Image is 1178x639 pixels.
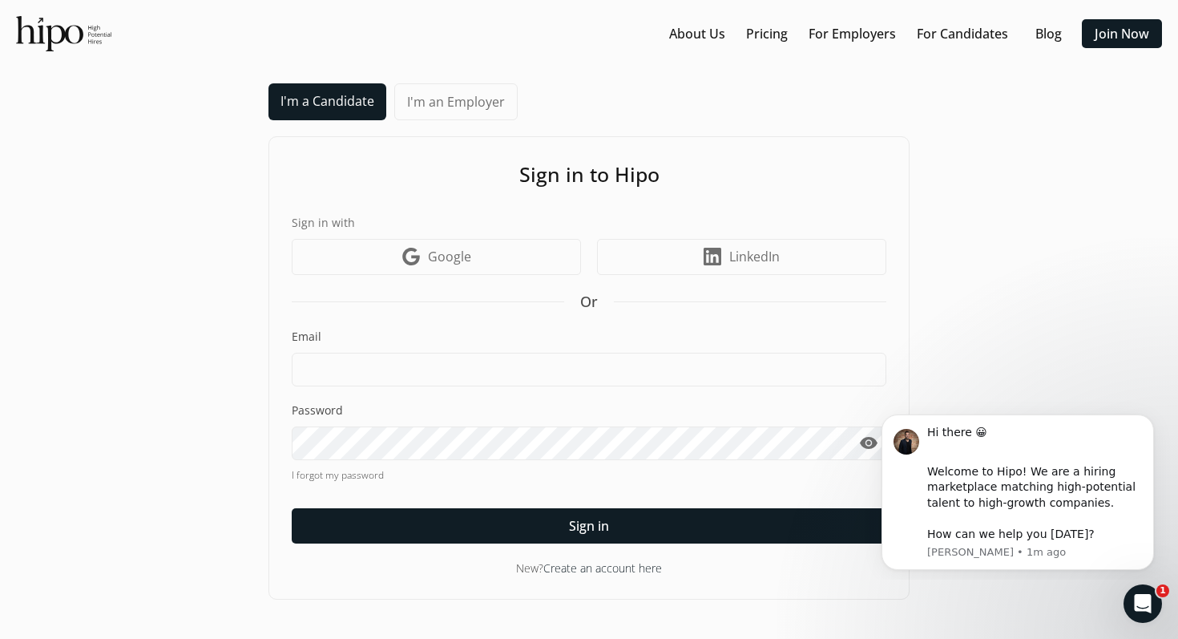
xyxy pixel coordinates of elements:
[802,19,902,48] button: For Employers
[292,160,886,190] h1: Sign in to Hipo
[740,19,794,48] button: Pricing
[569,516,609,536] span: Sign in
[292,214,886,231] label: Sign in with
[543,560,662,576] a: Create an account here
[268,83,386,120] a: I'm a Candidate
[910,19,1015,48] button: For Candidates
[16,16,111,51] img: official-logo
[1023,19,1074,48] button: Blog
[857,400,1178,580] iframe: Intercom notifications message
[809,24,896,43] a: For Employers
[663,19,732,48] button: About Us
[917,24,1008,43] a: For Candidates
[597,239,886,275] a: LinkedIn
[292,402,886,419] label: Password
[1124,584,1162,623] iframe: Intercom live chat
[580,291,598,313] span: Or
[394,83,518,120] a: I'm an Employer
[1035,24,1062,43] a: Blog
[292,508,886,544] button: Sign in
[292,329,886,345] label: Email
[669,24,725,43] a: About Us
[746,24,788,43] a: Pricing
[1082,19,1162,48] button: Join Now
[1156,584,1169,597] span: 1
[428,247,471,266] span: Google
[292,239,581,275] a: Google
[292,560,886,576] div: New?
[729,247,780,266] span: LinkedIn
[850,427,886,460] button: visibility
[292,468,886,483] a: I forgot my password
[1095,24,1149,43] a: Join Now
